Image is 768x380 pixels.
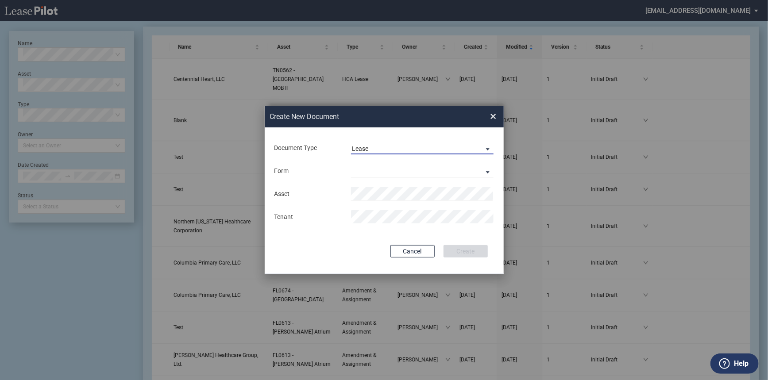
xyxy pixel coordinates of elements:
div: Tenant [269,213,346,222]
span: × [490,109,497,123]
div: Lease [352,145,368,152]
md-select: Lease Form [351,164,494,177]
button: Cancel [390,245,435,257]
label: Help [734,358,749,369]
button: Create [444,245,488,257]
md-dialog: Create New ... [265,106,504,274]
div: Asset [269,190,346,199]
h2: Create New Document [270,112,459,122]
div: Document Type [269,144,346,153]
md-select: Document Type: Lease [351,141,494,154]
div: Form [269,167,346,176]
